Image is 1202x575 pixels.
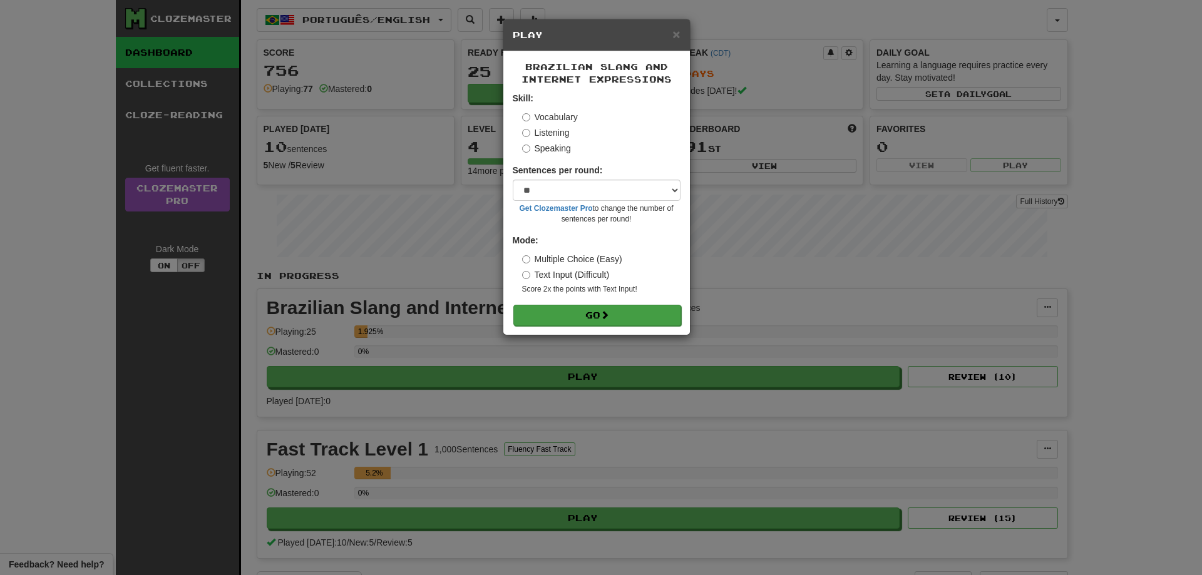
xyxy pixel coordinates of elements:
label: Sentences per round: [513,164,603,176]
a: Get Clozemaster Pro [520,204,593,213]
input: Speaking [522,145,530,153]
input: Vocabulary [522,113,530,121]
button: Go [513,305,681,326]
input: Multiple Choice (Easy) [522,255,530,263]
strong: Skill: [513,93,533,103]
strong: Mode: [513,235,538,245]
label: Vocabulary [522,111,578,123]
input: Listening [522,129,530,137]
h5: Play [513,29,681,41]
span: Brazilian Slang and Internet Expressions [521,61,672,84]
span: × [672,27,680,41]
label: Multiple Choice (Easy) [522,253,622,265]
label: Speaking [522,142,571,155]
input: Text Input (Difficult) [522,271,530,279]
small: to change the number of sentences per round! [513,203,681,225]
label: Text Input (Difficult) [522,268,610,281]
button: Close [672,28,680,41]
small: Score 2x the points with Text Input ! [522,284,681,295]
label: Listening [522,126,570,139]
